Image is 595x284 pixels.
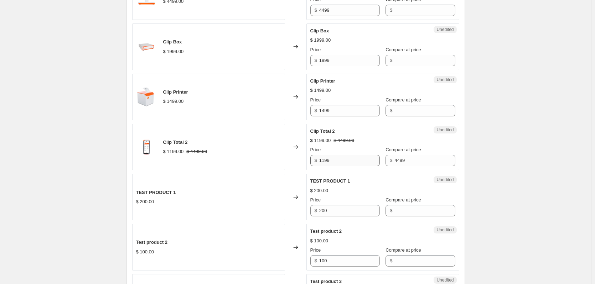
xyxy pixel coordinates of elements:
[310,37,331,44] div: $ 1999.00
[136,190,176,195] span: TEST PRODUCT 1
[136,36,157,57] img: Img_5dd00389-ea62-4ee9-b21c-21dd1fc7bf30_80x.png
[315,58,317,63] span: $
[390,258,392,263] span: $
[315,158,317,163] span: $
[310,87,331,94] div: $ 1499.00
[333,137,354,144] strike: $ 4499.00
[310,147,321,152] span: Price
[386,197,421,203] span: Compare at price
[436,177,454,183] span: Unedited
[163,39,182,44] span: Clip Box
[163,148,184,155] div: $ 1199.00
[136,248,154,256] div: $ 100.00
[310,97,321,102] span: Price
[163,48,184,55] div: $ 1999.00
[310,78,335,84] span: Clip Printer
[315,258,317,263] span: $
[136,136,157,158] img: total2_2_80x.webp
[310,28,329,33] span: Clip Box
[390,108,392,113] span: $
[436,127,454,133] span: Unedited
[310,137,331,144] div: $ 1199.00
[310,279,342,284] span: Test product 3
[436,27,454,32] span: Unedited
[436,277,454,283] span: Unedited
[390,208,392,213] span: $
[390,58,392,63] span: $
[310,128,335,134] span: Clip Total 2
[310,237,328,244] div: $ 100.00
[436,227,454,233] span: Unedited
[310,47,321,52] span: Price
[386,47,421,52] span: Compare at price
[390,158,392,163] span: $
[163,89,188,95] span: Clip Printer
[310,187,328,194] div: $ 200.00
[315,7,317,13] span: $
[310,178,350,184] span: TEST PRODUCT 1
[436,77,454,83] span: Unedited
[386,247,421,253] span: Compare at price
[136,86,157,107] img: Clip_Printer_still_2023-12-19_22.14.37_80x.webp
[315,208,317,213] span: $
[310,197,321,203] span: Price
[136,240,168,245] span: Test product 2
[315,108,317,113] span: $
[390,7,392,13] span: $
[163,98,184,105] div: $ 1499.00
[386,147,421,152] span: Compare at price
[310,228,342,234] span: Test product 2
[136,198,154,205] div: $ 200.00
[163,140,188,145] span: Clip Total 2
[310,247,321,253] span: Price
[386,97,421,102] span: Compare at price
[186,148,207,155] strike: $ 4499.00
